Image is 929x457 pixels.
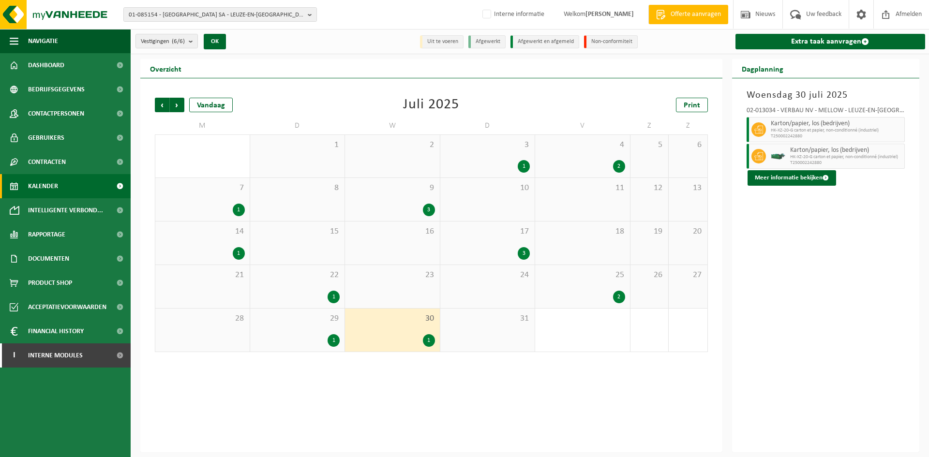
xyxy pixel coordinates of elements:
[28,295,106,319] span: Acceptatievoorwaarden
[669,117,707,134] td: Z
[160,313,245,324] span: 28
[423,204,435,216] div: 3
[613,160,625,173] div: 2
[445,270,530,280] span: 24
[28,53,64,77] span: Dashboard
[771,128,902,133] span: HK-XZ-20-G carton et papier, non-conditionné (industriel)
[28,222,65,247] span: Rapportage
[160,183,245,193] span: 7
[440,117,536,134] td: D
[732,59,793,78] h2: Dagplanning
[10,343,18,368] span: I
[585,11,634,18] strong: [PERSON_NAME]
[155,98,169,112] span: Vorige
[635,140,664,150] span: 5
[170,98,184,112] span: Volgende
[771,120,902,128] span: Karton/papier, los (bedrijven)
[255,270,340,280] span: 22
[123,7,317,22] button: 01-085154 - [GEOGRAPHIC_DATA] SA - LEUZE-EN-[GEOGRAPHIC_DATA]
[635,183,664,193] span: 12
[140,59,191,78] h2: Overzicht
[28,343,83,368] span: Interne modules
[540,140,625,150] span: 4
[189,98,233,112] div: Vandaag
[445,226,530,237] span: 17
[255,183,340,193] span: 8
[28,126,64,150] span: Gebruikers
[350,313,435,324] span: 30
[28,319,84,343] span: Financial History
[172,38,185,44] count: (6/6)
[674,183,702,193] span: 13
[790,160,902,166] span: T250002242880
[255,140,340,150] span: 1
[28,29,58,53] span: Navigatie
[160,226,245,237] span: 14
[204,34,226,49] button: OK
[747,88,905,103] h3: Woensdag 30 juli 2025
[540,183,625,193] span: 11
[790,147,902,154] span: Karton/papier, los (bedrijven)
[328,291,340,303] div: 1
[630,117,669,134] td: Z
[350,226,435,237] span: 16
[160,270,245,280] span: 21
[735,34,926,49] a: Extra taak aanvragen
[748,170,836,186] button: Meer informatie bekijken
[28,271,72,295] span: Product Shop
[420,35,464,48] li: Uit te voeren
[674,270,702,280] span: 27
[635,270,664,280] span: 26
[255,313,340,324] span: 29
[28,247,69,271] span: Documenten
[468,35,506,48] li: Afgewerkt
[155,117,250,134] td: M
[135,34,198,48] button: Vestigingen(6/6)
[771,133,902,139] span: T250002242880
[674,140,702,150] span: 6
[648,5,728,24] a: Offerte aanvragen
[250,117,345,134] td: D
[445,140,530,150] span: 3
[129,8,304,22] span: 01-085154 - [GEOGRAPHIC_DATA] SA - LEUZE-EN-[GEOGRAPHIC_DATA]
[518,160,530,173] div: 1
[350,140,435,150] span: 2
[747,107,905,117] div: 02-013034 - VERBAU NV - MELLOW - LEUZE-EN-[GEOGRAPHIC_DATA]
[535,117,630,134] td: V
[445,313,530,324] span: 31
[674,226,702,237] span: 20
[635,226,664,237] span: 19
[28,150,66,174] span: Contracten
[141,34,185,49] span: Vestigingen
[28,198,103,222] span: Intelligente verbond...
[668,10,723,19] span: Offerte aanvragen
[540,270,625,280] span: 25
[613,291,625,303] div: 2
[510,35,579,48] li: Afgewerkt en afgemeld
[403,98,459,112] div: Juli 2025
[350,183,435,193] span: 9
[28,102,84,126] span: Contactpersonen
[445,183,530,193] span: 10
[480,7,544,22] label: Interne informatie
[255,226,340,237] span: 15
[684,102,700,109] span: Print
[233,247,245,260] div: 1
[233,204,245,216] div: 1
[584,35,638,48] li: Non-conformiteit
[28,77,85,102] span: Bedrijfsgegevens
[518,247,530,260] div: 3
[790,154,902,160] span: HK-XZ-20-G carton et papier, non-conditionné (industriel)
[540,226,625,237] span: 18
[28,174,58,198] span: Kalender
[345,117,440,134] td: W
[350,270,435,280] span: 23
[423,334,435,347] div: 1
[676,98,708,112] a: Print
[328,334,340,347] div: 1
[771,153,785,160] img: HK-XZ-20-GN-01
